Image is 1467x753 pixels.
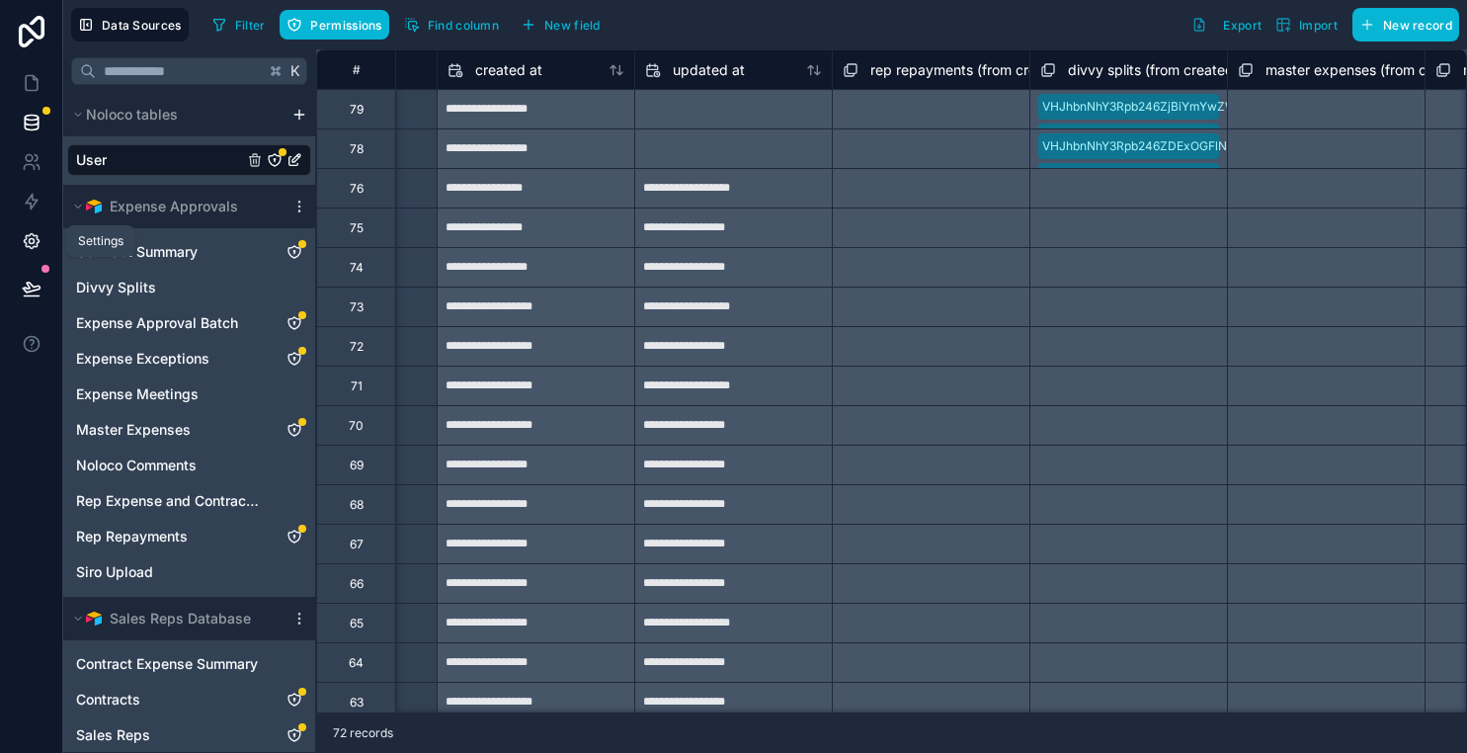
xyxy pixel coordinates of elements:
button: New field [514,10,608,40]
a: Permissions [280,10,396,40]
div: 64 [349,655,364,671]
div: 75 [350,220,364,236]
div: 74 [350,260,364,276]
span: Filter [235,18,266,33]
span: Export [1223,18,1262,33]
div: 65 [350,616,364,631]
div: 76 [350,181,364,197]
a: New record [1345,8,1459,42]
div: 66 [350,576,364,592]
span: 72 records [333,725,393,741]
span: Import [1299,18,1338,33]
div: 63 [350,695,364,711]
span: New field [544,18,601,33]
button: New record [1352,8,1459,42]
button: Permissions [280,10,388,40]
div: 79 [350,102,364,118]
button: Data Sources [71,8,189,42]
span: Permissions [310,18,381,33]
div: 68 [350,497,364,513]
div: 67 [350,537,364,552]
div: 70 [349,418,364,434]
div: # [332,62,380,77]
span: Data Sources [102,18,182,33]
button: Find column [397,10,506,40]
div: 72 [350,339,364,355]
span: New record [1383,18,1452,33]
span: K [288,64,302,78]
div: 78 [350,141,364,157]
div: 73 [350,299,364,315]
span: updated at [673,60,745,80]
span: created at [475,60,542,80]
span: Find column [428,18,499,33]
div: Settings [78,233,123,249]
div: 71 [351,378,363,394]
button: Export [1184,8,1268,42]
button: Filter [204,10,273,40]
span: divvy splits (from created by) collection [1068,60,1325,80]
span: rep repayments (from created by) collection [870,60,1157,80]
button: Import [1268,8,1345,42]
div: 69 [350,458,364,473]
